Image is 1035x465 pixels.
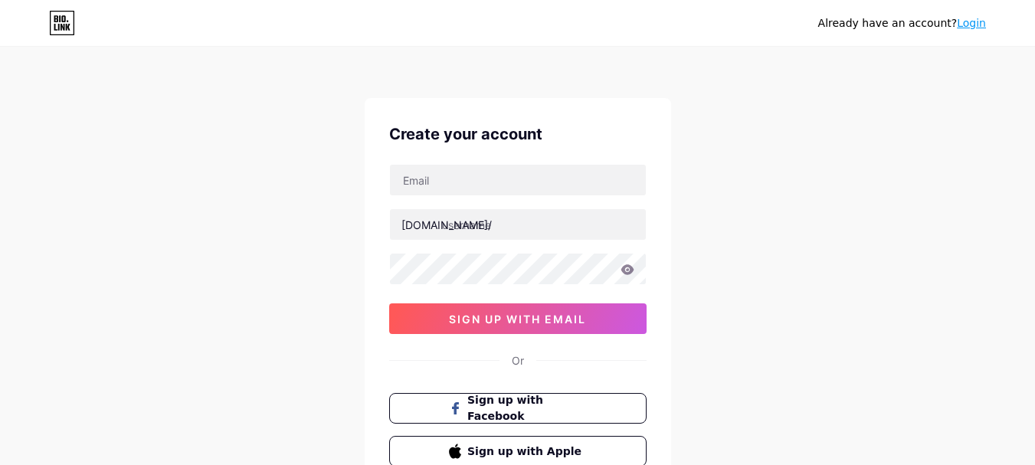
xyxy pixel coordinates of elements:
[512,352,524,368] div: Or
[467,444,586,460] span: Sign up with Apple
[467,392,586,424] span: Sign up with Facebook
[390,209,646,240] input: username
[389,393,647,424] button: Sign up with Facebook
[389,123,647,146] div: Create your account
[449,313,586,326] span: sign up with email
[957,17,986,29] a: Login
[390,165,646,195] input: Email
[389,303,647,334] button: sign up with email
[818,15,986,31] div: Already have an account?
[401,217,492,233] div: [DOMAIN_NAME]/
